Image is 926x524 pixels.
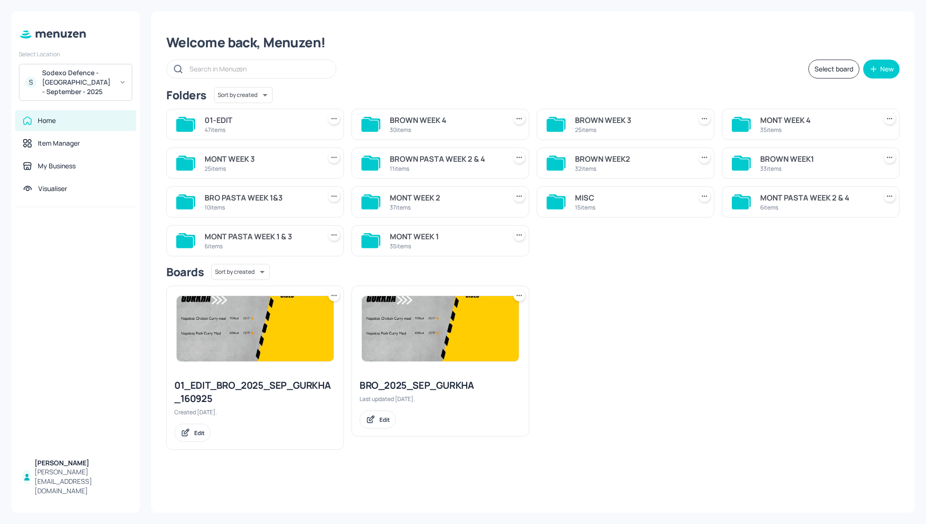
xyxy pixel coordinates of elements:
div: 35 items [760,126,873,134]
div: MONT WEEK 1 [390,231,502,242]
div: 32 items [575,165,687,173]
div: 01-EDIT [205,114,317,126]
div: MONT WEEK 3 [205,153,317,165]
div: Folders [166,87,206,103]
div: BRO_2025_SEP_GURKHA [360,379,521,392]
div: 35 items [390,242,502,250]
div: BROWN WEEK 4 [390,114,502,126]
div: Created [DATE]. [174,408,336,416]
div: BROWN WEEK1 [760,153,873,165]
div: Sort by created [211,262,270,281]
div: BRO PASTA WEEK 1&3 [205,192,317,203]
div: 25 items [575,126,687,134]
div: 01_EDIT_BRO_2025_SEP_GURKHA_160925 [174,379,336,405]
div: BROWN WEEK 3 [575,114,687,126]
div: 11 items [390,165,502,173]
div: [PERSON_NAME][EMAIL_ADDRESS][DOMAIN_NAME] [34,467,129,496]
div: Home [38,116,56,125]
div: Item Manager [38,139,80,148]
div: 6 items [205,242,317,250]
div: Sort by created [214,86,273,105]
div: My Business [38,161,76,171]
div: 30 items [390,126,502,134]
button: New [863,60,900,79]
div: 10 items [205,203,317,211]
div: 15 items [575,203,687,211]
div: MONT PASTA WEEK 1 & 3 [205,231,317,242]
div: MONT WEEK 4 [760,114,873,126]
img: 2025-08-27-17563061742593a76efifwe.jpeg [177,296,334,361]
div: MONT WEEK 2 [390,192,502,203]
div: Edit [194,429,205,437]
div: 33 items [760,165,873,173]
div: Visualiser [38,184,67,193]
div: MONT PASTA WEEK 2 & 4 [760,192,873,203]
div: [PERSON_NAME] [34,458,129,468]
div: New [880,66,894,72]
div: Edit [379,416,390,424]
button: Select board [808,60,859,79]
div: 6 items [760,203,873,211]
div: 25 items [205,165,317,173]
div: Last updated [DATE]. [360,395,521,403]
div: 47 items [205,126,317,134]
img: 2025-08-27-17563061742593a76efifwe.jpeg [362,296,519,361]
div: 37 items [390,203,502,211]
div: BROWN PASTA WEEK 2 & 4 [390,153,502,165]
div: Boards [166,264,204,279]
div: Sodexo Defence - [GEOGRAPHIC_DATA] - September - 2025 [42,68,113,96]
input: Search in Menuzen [189,62,326,76]
div: S [25,77,36,88]
div: MISC [575,192,687,203]
div: Welcome back, Menuzen! [166,34,900,51]
div: Select Location [19,50,132,58]
div: BROWN WEEK2 [575,153,687,165]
